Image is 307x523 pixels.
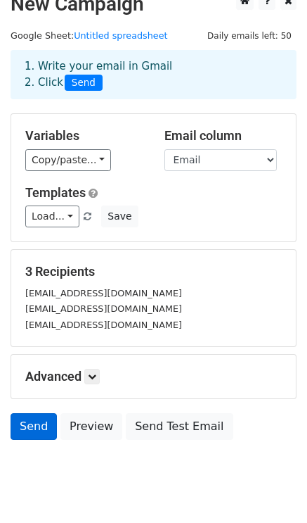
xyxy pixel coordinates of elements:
[126,413,233,440] a: Send Test Email
[202,28,296,44] span: Daily emails left: 50
[25,303,182,314] small: [EMAIL_ADDRESS][DOMAIN_NAME]
[25,185,86,200] a: Templates
[14,58,293,91] div: 1. Write your email in Gmail 2. Click
[25,149,111,171] a: Copy/paste...
[25,369,282,384] h5: Advanced
[25,206,79,227] a: Load...
[101,206,138,227] button: Save
[202,30,296,41] a: Daily emails left: 50
[60,413,122,440] a: Preview
[164,128,282,144] h5: Email column
[25,320,182,330] small: [EMAIL_ADDRESS][DOMAIN_NAME]
[25,128,143,144] h5: Variables
[74,30,167,41] a: Untitled spreadsheet
[25,288,182,298] small: [EMAIL_ADDRESS][DOMAIN_NAME]
[237,455,307,523] iframe: Chat Widget
[65,75,103,92] span: Send
[11,413,57,440] a: Send
[11,30,168,41] small: Google Sheet:
[25,264,282,279] h5: 3 Recipients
